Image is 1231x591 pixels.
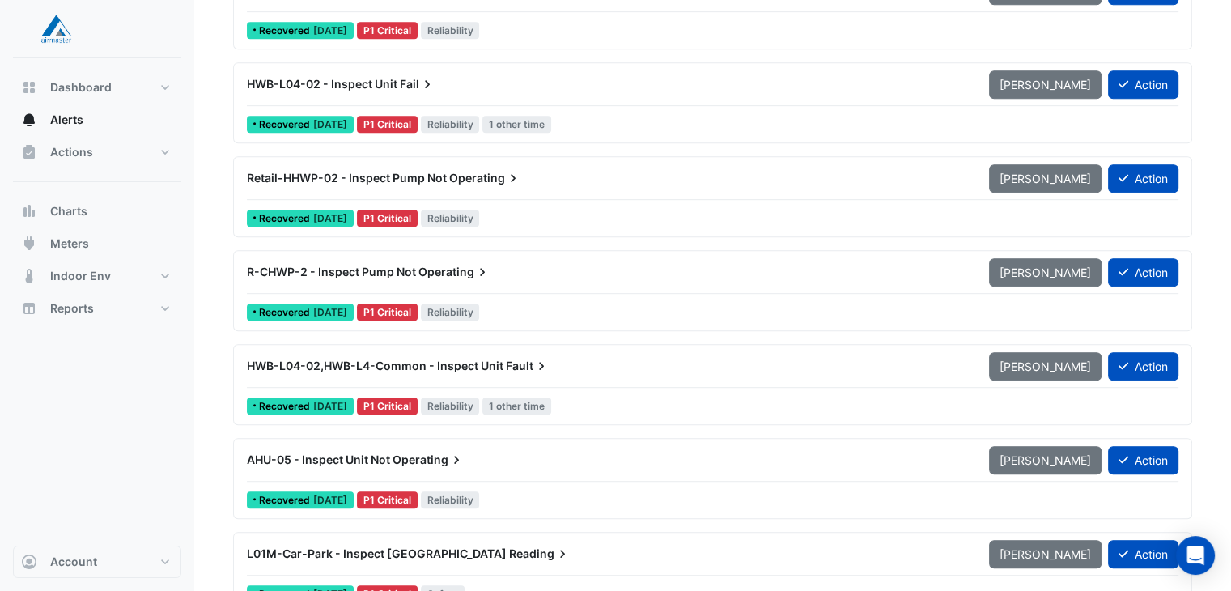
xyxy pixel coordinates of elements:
[259,402,313,411] span: Recovered
[1108,446,1178,474] button: Action
[313,118,347,130] span: Tue 08-Jul-2025 14:17 AEST
[21,268,37,284] app-icon: Indoor Env
[50,268,111,284] span: Indoor Env
[1000,453,1091,467] span: [PERSON_NAME]
[259,26,313,36] span: Recovered
[989,70,1102,99] button: [PERSON_NAME]
[989,446,1102,474] button: [PERSON_NAME]
[19,13,92,45] img: Company Logo
[259,495,313,505] span: Recovered
[357,398,418,415] div: P1 Critical
[1108,258,1178,287] button: Action
[13,104,181,136] button: Alerts
[313,24,347,36] span: Fri 08-Aug-2025 08:47 AEST
[13,71,181,104] button: Dashboard
[421,304,480,321] span: Reliability
[421,210,480,227] span: Reliability
[313,212,347,224] span: Tue 01-Jul-2025 17:02 AEST
[247,546,507,560] span: L01M-Car-Park - Inspect [GEOGRAPHIC_DATA]
[357,22,418,39] div: P1 Critical
[50,79,112,96] span: Dashboard
[21,236,37,252] app-icon: Meters
[21,112,37,128] app-icon: Alerts
[50,112,83,128] span: Alerts
[1000,266,1091,279] span: [PERSON_NAME]
[1000,78,1091,91] span: [PERSON_NAME]
[13,136,181,168] button: Actions
[989,540,1102,568] button: [PERSON_NAME]
[357,304,418,321] div: P1 Critical
[1108,164,1178,193] button: Action
[357,210,418,227] div: P1 Critical
[313,306,347,318] span: Fri 27-Jun-2025 12:01 AEST
[1000,359,1091,373] span: [PERSON_NAME]
[1176,536,1215,575] div: Open Intercom Messenger
[357,116,418,133] div: P1 Critical
[13,292,181,325] button: Reports
[357,491,418,508] div: P1 Critical
[509,546,571,562] span: Reading
[21,79,37,96] app-icon: Dashboard
[247,359,503,372] span: HWB-L04-02,HWB-L4-Common - Inspect Unit
[449,170,521,186] span: Operating
[247,265,416,278] span: R-CHWP-2 - Inspect Pump Not
[313,494,347,506] span: Tue 24-Jun-2025 17:32 AEST
[989,164,1102,193] button: [PERSON_NAME]
[1108,70,1178,99] button: Action
[482,398,551,415] span: 1 other time
[482,116,551,133] span: 1 other time
[421,116,480,133] span: Reliability
[313,400,347,412] span: Thu 26-Jun-2025 07:16 AEST
[21,144,37,160] app-icon: Actions
[400,76,435,92] span: Fail
[247,77,397,91] span: HWB-L04-02 - Inspect Unit
[1108,540,1178,568] button: Action
[421,398,480,415] span: Reliability
[21,300,37,317] app-icon: Reports
[259,120,313,130] span: Recovered
[13,227,181,260] button: Meters
[421,491,480,508] span: Reliability
[418,264,490,280] span: Operating
[13,195,181,227] button: Charts
[50,203,87,219] span: Charts
[1000,547,1091,561] span: [PERSON_NAME]
[13,546,181,578] button: Account
[21,203,37,219] app-icon: Charts
[259,308,313,317] span: Recovered
[259,214,313,223] span: Recovered
[989,258,1102,287] button: [PERSON_NAME]
[393,452,465,468] span: Operating
[50,300,94,317] span: Reports
[1108,352,1178,381] button: Action
[247,171,447,185] span: Retail-HHWP-02 - Inspect Pump Not
[50,554,97,570] span: Account
[421,22,480,39] span: Reliability
[506,358,550,374] span: Fault
[247,453,390,466] span: AHU-05 - Inspect Unit Not
[989,352,1102,381] button: [PERSON_NAME]
[1000,172,1091,185] span: [PERSON_NAME]
[50,144,93,160] span: Actions
[13,260,181,292] button: Indoor Env
[50,236,89,252] span: Meters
